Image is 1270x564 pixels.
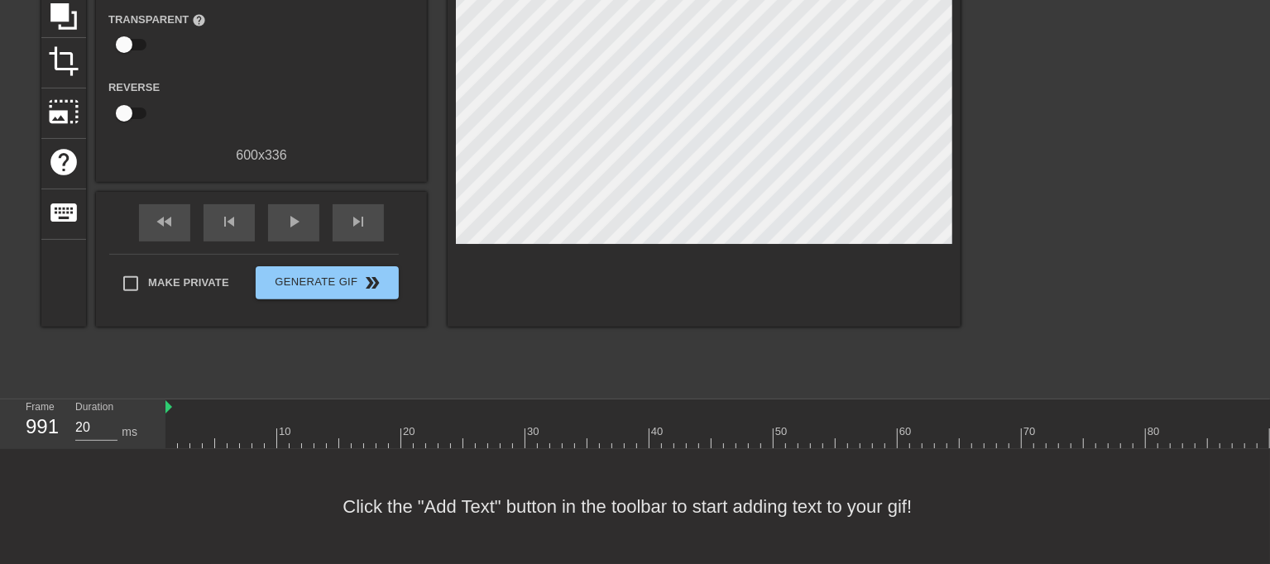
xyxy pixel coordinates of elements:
label: Reverse [108,79,160,96]
div: 30 [527,423,542,440]
div: 60 [899,423,914,440]
div: ms [122,423,137,441]
div: 80 [1148,423,1162,440]
div: 991 [26,412,50,442]
div: 600 x 336 [96,146,427,165]
span: play_arrow [284,212,304,232]
span: fast_rewind [155,212,175,232]
label: Duration [75,403,113,413]
div: 40 [651,423,666,440]
span: Generate Gif [262,273,392,293]
div: Frame [13,399,63,447]
div: 50 [775,423,790,440]
div: 20 [403,423,418,440]
span: skip_previous [219,212,239,232]
span: photo_size_select_large [48,96,79,127]
span: double_arrow [363,273,383,293]
span: help [48,146,79,178]
span: crop [48,45,79,77]
div: 10 [279,423,294,440]
span: keyboard [48,197,79,228]
label: Transparent [108,12,206,28]
button: Generate Gif [256,266,399,299]
span: Make Private [148,275,229,291]
div: 70 [1023,423,1038,440]
span: help [192,13,206,27]
span: skip_next [348,212,368,232]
